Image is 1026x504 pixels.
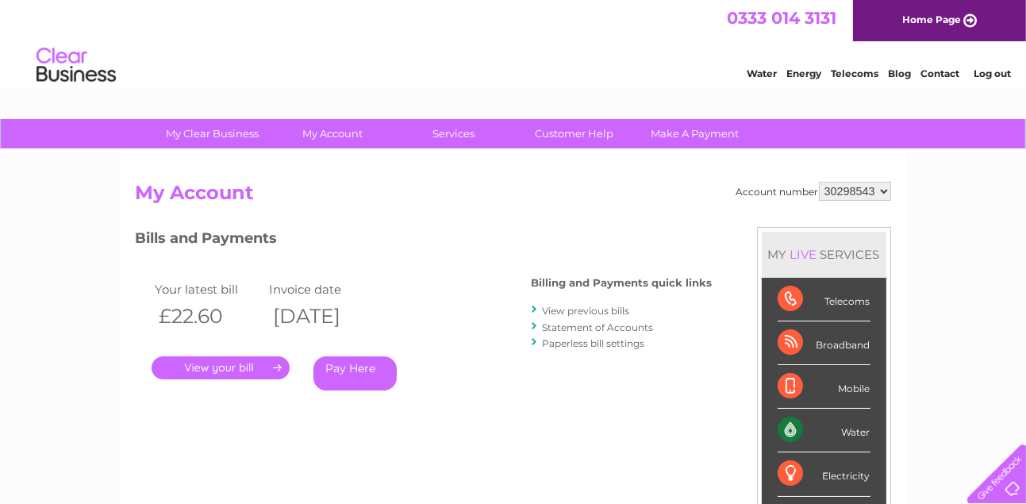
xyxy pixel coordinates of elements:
[265,300,379,333] th: [DATE]
[727,8,836,28] a: 0333 014 3131
[543,337,645,349] a: Paperless bill settings
[747,67,777,79] a: Water
[778,365,870,409] div: Mobile
[509,119,640,148] a: Customer Help
[974,67,1011,79] a: Log out
[920,67,959,79] a: Contact
[152,279,266,300] td: Your latest bill
[139,9,889,77] div: Clear Business is a trading name of Verastar Limited (registered in [GEOGRAPHIC_DATA] No. 3667643...
[265,279,379,300] td: Invoice date
[267,119,398,148] a: My Account
[778,321,870,365] div: Broadband
[786,67,821,79] a: Energy
[778,278,870,321] div: Telecoms
[762,232,886,277] div: MY SERVICES
[787,247,820,262] div: LIVE
[831,67,878,79] a: Telecoms
[136,182,891,212] h2: My Account
[629,119,760,148] a: Make A Payment
[736,182,891,201] div: Account number
[532,277,713,289] h4: Billing and Payments quick links
[313,356,397,391] a: Pay Here
[543,321,654,333] a: Statement of Accounts
[388,119,519,148] a: Services
[147,119,278,148] a: My Clear Business
[136,227,713,255] h3: Bills and Payments
[152,300,266,333] th: £22.60
[888,67,911,79] a: Blog
[778,409,870,452] div: Water
[543,305,630,317] a: View previous bills
[36,41,117,90] img: logo.png
[152,356,290,379] a: .
[778,452,870,496] div: Electricity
